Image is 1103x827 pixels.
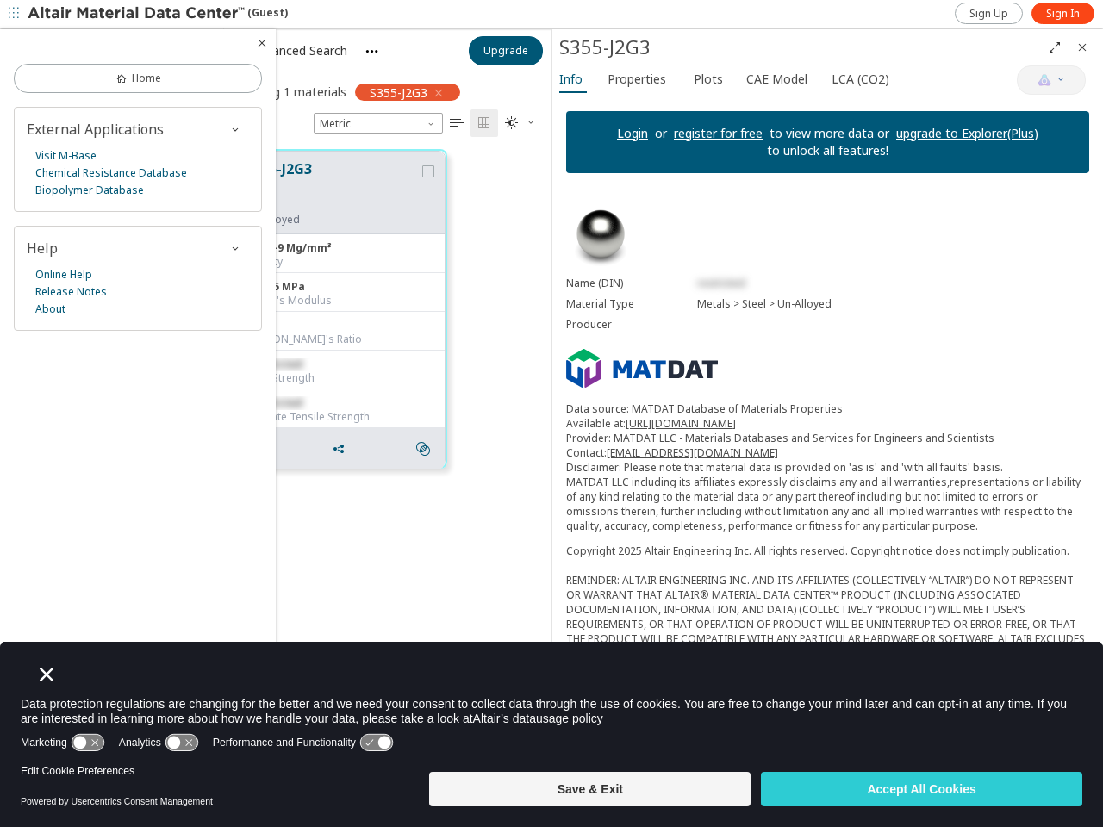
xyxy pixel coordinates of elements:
[648,125,674,142] p: or
[694,65,723,93] span: Plots
[746,65,807,93] span: CAE Model
[1038,73,1051,87] img: AI Copilot
[483,44,528,58] span: Upgrade
[566,544,1089,734] div: Copyright 2025 Altair Engineering Inc. All rights reserved. Copyright notice does not imply publi...
[566,318,697,332] div: Producer
[132,72,161,85] span: Home
[324,432,360,466] button: Share
[955,3,1023,24] a: Sign Up
[566,297,697,311] div: Material Type
[35,301,65,318] a: About
[27,239,58,258] span: Help
[224,137,551,776] div: grid
[246,280,438,294] div: 2.06E5 MPa
[1041,34,1069,61] button: Full Screen
[314,113,443,134] div: Unit System
[246,294,438,308] div: Young's Modulus
[450,116,464,130] i: 
[370,84,427,100] span: S355-J2G3
[1031,3,1094,24] a: Sign In
[28,5,288,22] div: (Guest)
[470,109,498,137] button: Tile View
[559,34,1041,61] div: S355-J2G3
[443,109,470,137] button: Table View
[35,182,144,199] a: Biopolymer Database
[969,7,1008,21] span: Sign Up
[505,116,519,130] i: 
[607,445,778,460] a: [EMAIL_ADDRESS][DOMAIN_NAME]
[246,159,419,213] button: S355-J2G3
[408,432,445,466] button: Similar search
[697,297,1089,311] div: Metals > Steel > Un-Alloyed
[674,125,763,141] a: register for free
[626,416,736,431] a: [URL][DOMAIN_NAME]
[608,65,666,93] span: Properties
[566,401,1089,533] p: Data source: MATDAT Database of Materials Properties Available at: Provider: MATDAT LLC - Materia...
[246,333,438,346] div: [PERSON_NAME]'s Ratio
[35,266,92,283] a: Online Help
[559,65,583,93] span: Info
[832,65,889,93] span: LCA (CO2)
[763,125,896,142] p: to view more data or
[760,142,895,159] p: to unlock all features!
[35,165,187,182] a: Chemical Resistance Database
[246,371,438,385] div: Yield Strength
[617,125,648,141] a: Login
[246,410,438,424] div: Ultimate Tensile Strength
[14,64,262,93] a: Home
[1046,7,1080,21] span: Sign In
[246,255,438,269] div: Density
[566,277,697,290] div: Name (DIN)
[566,201,635,270] img: Material Type Image
[416,442,430,456] i: 
[1017,65,1086,95] button: AI Copilot
[27,120,164,139] span: External Applications
[896,125,1038,141] a: upgrade to Explorer(Plus)
[314,113,443,134] span: Metric
[28,5,247,22] img: Altair Material Data Center
[246,319,438,333] div: 0.3
[697,276,745,290] span: restricted
[35,283,107,301] a: Release Notes
[498,109,543,137] button: Theme
[1069,34,1096,61] button: Close
[252,45,347,57] span: Advanced Search
[566,349,718,389] img: Logo - Provider
[233,84,346,100] div: Showing 1 materials
[246,241,438,255] div: 7.85E-9 Mg/mm³
[477,116,491,130] i: 
[35,147,97,165] a: Visit M-Base
[246,213,419,227] div: Un-Alloyed
[469,36,543,65] button: Upgrade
